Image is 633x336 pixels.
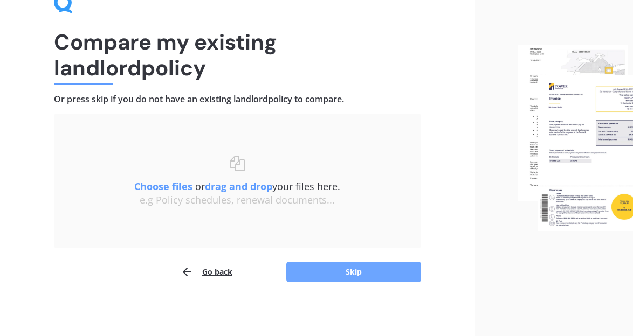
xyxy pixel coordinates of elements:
[54,94,421,105] h4: Or press skip if you do not have an existing landlord policy to compare.
[75,194,400,206] div: e.g Policy schedules, renewal documents...
[134,180,192,193] u: Choose files
[286,262,421,282] button: Skip
[54,29,421,81] h1: Compare my existing landlord policy
[205,180,272,193] b: drag and drop
[134,180,340,193] span: or your files here.
[181,261,232,283] button: Go back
